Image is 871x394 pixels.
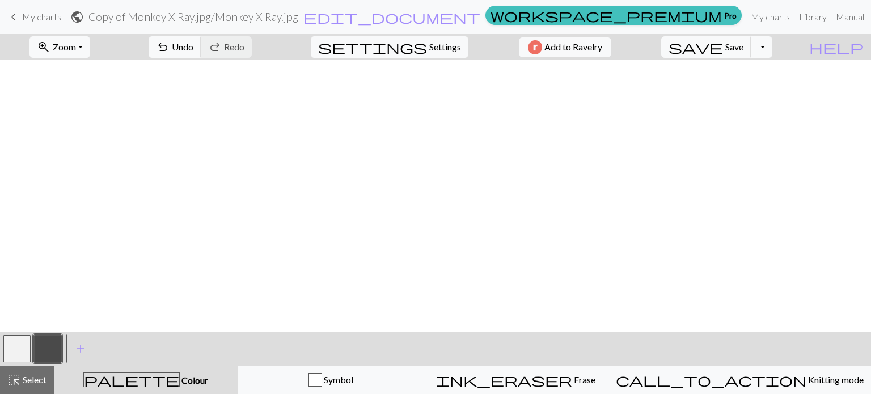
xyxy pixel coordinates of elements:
button: Knitting mode [608,366,871,394]
span: Save [725,41,743,52]
span: ink_eraser [436,372,572,388]
span: call_to_action [616,372,806,388]
img: Ravelry [528,40,542,54]
a: Manual [831,6,869,28]
span: My charts [22,11,61,22]
button: Save [661,36,751,58]
span: undo [156,39,170,55]
button: Erase [423,366,608,394]
button: Zoom [29,36,90,58]
span: Symbol [322,374,353,385]
span: Zoom [53,41,76,52]
span: keyboard_arrow_left [7,9,20,25]
span: help [809,39,864,55]
span: Undo [172,41,193,52]
span: workspace_premium [491,7,722,23]
i: Settings [318,40,427,54]
a: Library [794,6,831,28]
span: Colour [180,375,208,385]
button: Add to Ravelry [519,37,611,57]
span: Settings [429,40,461,54]
span: zoom_in [37,39,50,55]
span: edit_document [303,9,480,25]
span: Add to Ravelry [544,40,602,54]
span: Erase [572,374,595,385]
span: save [669,39,723,55]
span: highlight_alt [7,372,21,388]
span: Knitting mode [806,374,864,385]
a: Pro [485,6,742,25]
a: My charts [7,7,61,27]
button: Symbol [238,366,424,394]
button: Undo [149,36,201,58]
span: Select [21,374,46,385]
h2: Copy of Monkey X Ray.jpg / Monkey X Ray.jpg [88,10,298,23]
button: SettingsSettings [311,36,468,58]
a: My charts [746,6,794,28]
span: palette [84,372,179,388]
span: add [74,341,87,357]
span: settings [318,39,427,55]
span: public [70,9,84,25]
button: Colour [54,366,238,394]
